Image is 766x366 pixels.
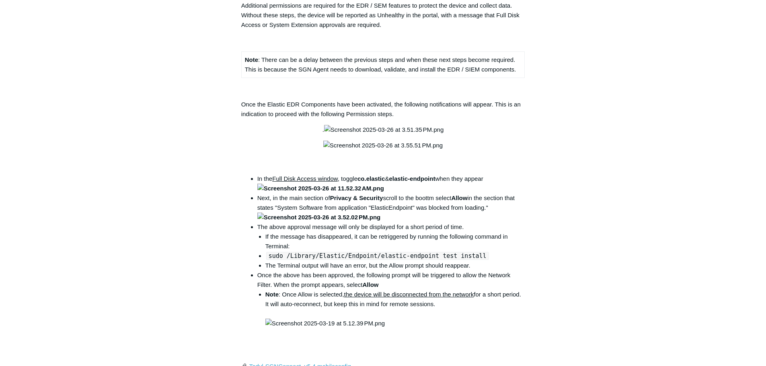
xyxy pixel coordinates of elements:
p: Once the Elastic EDR Components have been activated, the following notifications will appear. Thi... [241,100,525,119]
strong: Note [245,56,258,63]
li: Next, in the main section of scroll to the boottm select in the section that states "System Softw... [257,193,525,222]
span: Full Disk Access window [272,175,338,182]
img: Screenshot 2025-03-19 at 5.12.39 PM.png [265,319,385,328]
li: : Once Allow is selected, for a short period. It will auto-reconnect, but keep this in mind for r... [265,290,525,328]
li: Once the above has been approved, the following prompt will be triggered to allow the Network Fil... [257,270,525,328]
li: In the , toggle & when they appear [257,174,525,193]
strong: Allow [362,281,378,288]
span: the device will be disconnected from the network [344,291,474,298]
strong: elastic-endpoint [389,175,435,182]
p: . [241,125,525,135]
img: Screenshot 2025-03-26 at 3.55.51 PM.png [323,141,443,150]
strong: Privacy & Security [330,194,383,201]
p: Additional permissions are required for the EDR / SEM features to protect the device and collect ... [241,1,525,30]
td: : There can be a delay between the previous steps and when these next steps become required. This... [241,51,525,78]
li: If the message has disappeared, it can be retriggered by running the following command in Terminal: [265,232,525,251]
code: sudo /Library/Elastic/Endpoint/elastic-endpoint test install [266,252,489,260]
img: Screenshot 2025-03-26 at 11.52.32 AM.png [257,184,384,193]
li: The Terminal output will have an error, but the Allow prompt should reappear. [265,261,525,270]
li: The above approval message will only be displayed for a short period of time. [257,222,525,270]
img: Screenshot 2025-03-26 at 3.52.02 PM.png [257,213,381,222]
img: Screenshot 2025-03-26 at 3.51.35 PM.png [324,125,444,135]
strong: Allow [451,194,467,201]
strong: Note [265,291,279,298]
strong: co.elastic [357,175,385,182]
